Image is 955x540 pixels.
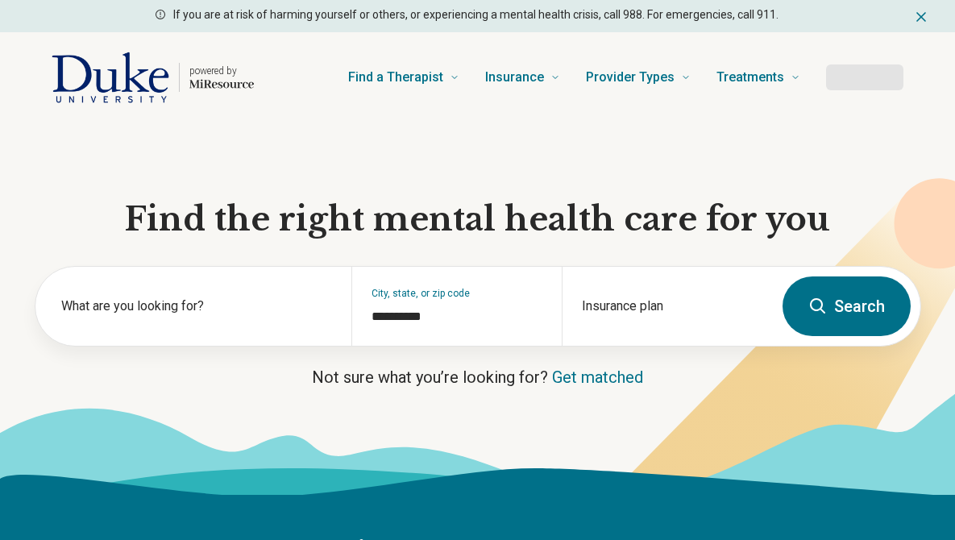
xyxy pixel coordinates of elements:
p: powered by [189,64,254,77]
p: If you are at risk of harming yourself or others, or experiencing a mental health crisis, call 98... [173,6,779,23]
a: Find a Therapist [348,45,459,110]
span: Find a Therapist [348,66,443,89]
label: What are you looking for? [61,297,332,316]
a: Provider Types [586,45,691,110]
a: Treatments [716,45,800,110]
button: Search [783,276,911,336]
span: Provider Types [586,66,675,89]
a: Get matched [552,368,643,387]
a: Insurance [485,45,560,110]
span: Treatments [716,66,784,89]
a: Home page [52,52,254,103]
p: Not sure what you’re looking for? [35,366,921,388]
h1: Find the right mental health care for you [35,198,921,240]
span: Insurance [485,66,544,89]
button: Dismiss [913,6,929,26]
